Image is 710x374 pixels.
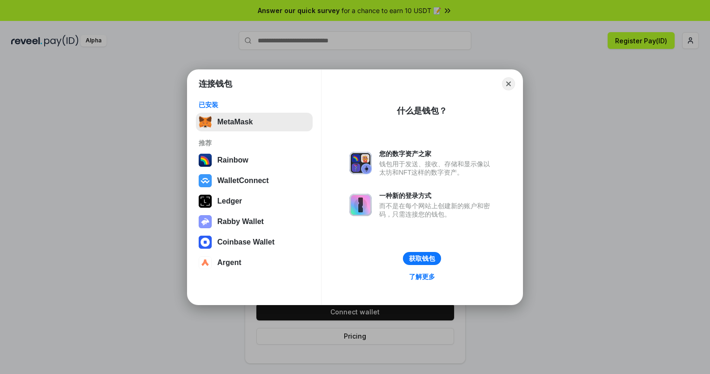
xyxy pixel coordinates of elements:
div: Rainbow [217,156,248,164]
h1: 连接钱包 [199,78,232,89]
img: svg+xml,%3Csvg%20width%3D%2228%22%20height%3D%2228%22%20viewBox%3D%220%200%2028%2028%22%20fill%3D... [199,174,212,187]
div: Rabby Wallet [217,218,264,226]
img: svg+xml,%3Csvg%20width%3D%22120%22%20height%3D%22120%22%20viewBox%3D%220%200%20120%20120%22%20fil... [199,154,212,167]
button: Close [502,77,515,90]
button: Rabby Wallet [196,212,313,231]
button: 获取钱包 [403,252,441,265]
div: Argent [217,258,241,267]
button: Argent [196,253,313,272]
button: WalletConnect [196,171,313,190]
img: svg+xml,%3Csvg%20xmlns%3D%22http%3A%2F%2Fwww.w3.org%2F2000%2Fsvg%22%20fill%3D%22none%22%20viewBox... [349,152,372,174]
button: Ledger [196,192,313,211]
img: svg+xml,%3Csvg%20width%3D%2228%22%20height%3D%2228%22%20viewBox%3D%220%200%2028%2028%22%20fill%3D... [199,256,212,269]
div: WalletConnect [217,177,269,185]
button: Rainbow [196,151,313,170]
div: Ledger [217,197,242,205]
img: svg+xml,%3Csvg%20xmlns%3D%22http%3A%2F%2Fwww.w3.org%2F2000%2Fsvg%22%20width%3D%2228%22%20height%3... [199,195,212,208]
div: MetaMask [217,118,253,126]
img: svg+xml,%3Csvg%20width%3D%2228%22%20height%3D%2228%22%20viewBox%3D%220%200%2028%2028%22%20fill%3D... [199,236,212,249]
div: 推荐 [199,139,310,147]
div: 而不是在每个网站上创建新的账户和密码，只需连接您的钱包。 [379,202,495,218]
div: Coinbase Wallet [217,238,275,246]
div: 已安装 [199,101,310,109]
div: 一种新的登录方式 [379,191,495,200]
div: 什么是钱包？ [397,105,447,116]
img: svg+xml,%3Csvg%20xmlns%3D%22http%3A%2F%2Fwww.w3.org%2F2000%2Fsvg%22%20fill%3D%22none%22%20viewBox... [349,194,372,216]
div: 了解更多 [409,272,435,281]
img: svg+xml,%3Csvg%20xmlns%3D%22http%3A%2F%2Fwww.w3.org%2F2000%2Fsvg%22%20fill%3D%22none%22%20viewBox... [199,215,212,228]
button: MetaMask [196,113,313,131]
a: 了解更多 [403,271,441,283]
div: 获取钱包 [409,254,435,263]
button: Coinbase Wallet [196,233,313,252]
img: svg+xml,%3Csvg%20fill%3D%22none%22%20height%3D%2233%22%20viewBox%3D%220%200%2035%2033%22%20width%... [199,116,212,129]
div: 您的数字资产之家 [379,150,495,158]
div: 钱包用于发送、接收、存储和显示像以太坊和NFT这样的数字资产。 [379,160,495,177]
